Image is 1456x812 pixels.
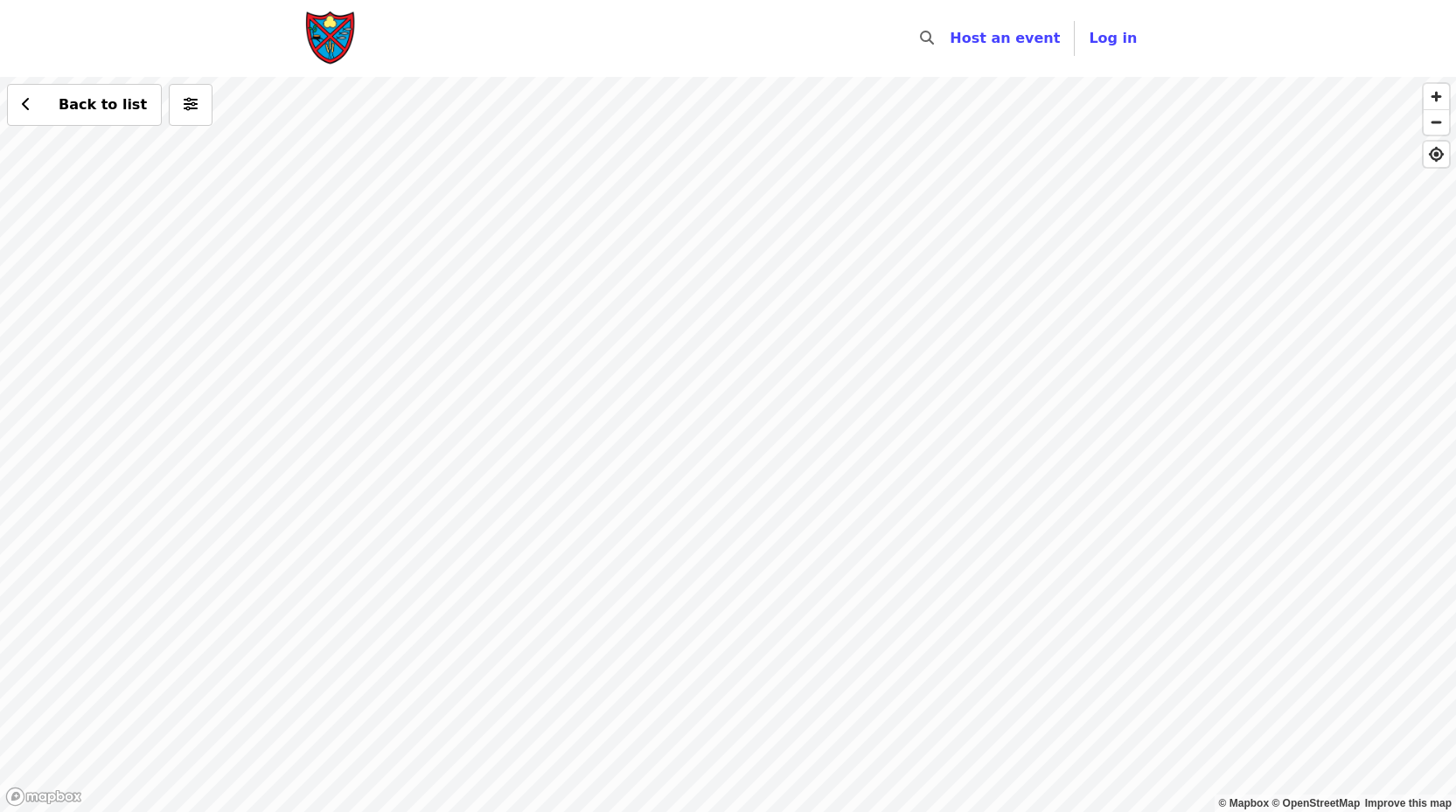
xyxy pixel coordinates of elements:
button: Find My Location [1424,142,1449,167]
button: More filters (0 selected) [169,84,212,126]
i: search icon [920,30,934,46]
i: sliders-h icon [184,96,198,113]
span: Log in [1089,30,1137,46]
i: chevron-left icon [22,96,31,113]
button: Zoom Out [1424,109,1449,135]
button: Back to list [7,84,162,126]
a: Mapbox [1219,797,1270,809]
button: Zoom In [1424,84,1449,109]
a: Host an event [950,30,1060,46]
input: Search [944,17,958,59]
a: OpenStreetMap [1271,797,1360,809]
a: Mapbox logo [5,787,82,807]
a: Map feedback [1365,797,1452,809]
span: Back to list [59,96,147,113]
img: Society of St. Andrew - Home [305,10,358,66]
button: Log in [1075,21,1151,56]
